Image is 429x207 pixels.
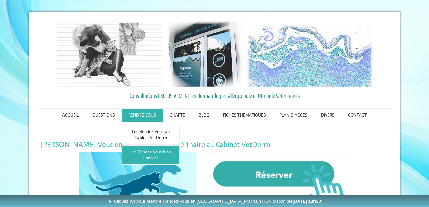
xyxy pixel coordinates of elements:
[314,109,341,122] a: DIVERS
[216,109,273,122] a: FICHES THEMATIQUES
[85,109,122,122] a: QUESTIONS
[55,109,85,122] a: ACCUEIL
[41,90,388,101] a: Consultations EXCLUSIVEMENT en Dermatologie, Allergologie et Otologie Vétérinaires
[273,109,314,122] a: PLAN D'ACCES
[122,109,163,122] a: RENDEZ-VOUS
[192,109,216,122] a: BLOG
[341,109,374,122] a: CONTACT
[41,140,388,149] h1: [PERSON_NAME]-Vous en Dermatologie Vétérinaire au Cabinet VetDerm
[122,125,180,145] a: Les Rendez-Vous au Cabinet VetDerm
[122,145,180,165] a: Les Rendez-Vous Non Honorés
[108,199,322,204] span: ► Cliquez ICI pour prendre Rendez-Vous en [GEOGRAPHIC_DATA]
[163,109,192,122] a: CHARTE
[242,199,322,204] span: (Prochain RDV disponible )
[293,199,321,204] b: [DATE] 13h20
